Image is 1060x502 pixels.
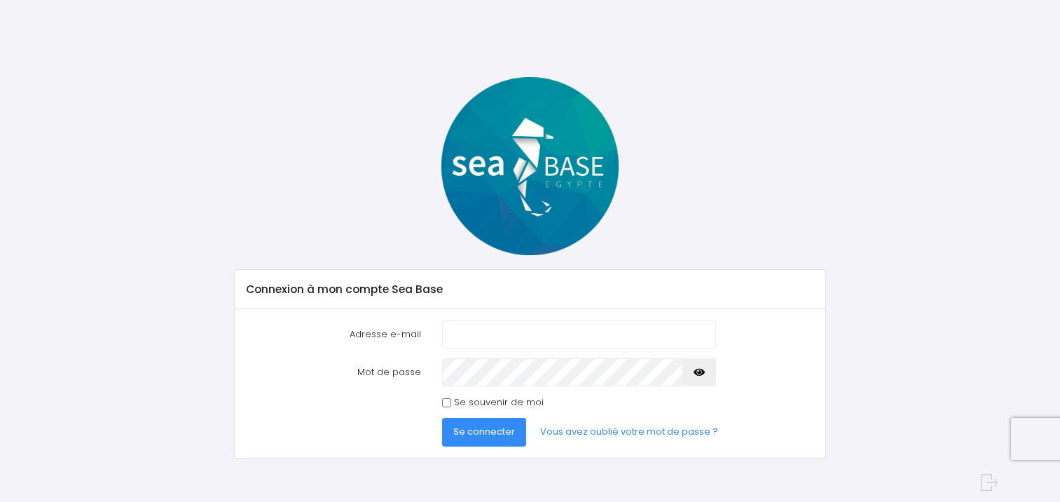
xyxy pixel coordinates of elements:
[235,270,825,309] div: Connexion à mon compte Sea Base
[454,395,544,409] label: Se souvenir de moi
[235,358,432,386] label: Mot de passe
[442,418,526,446] button: Se connecter
[235,320,432,348] label: Adresse e-mail
[453,425,515,438] span: Se connecter
[529,418,729,446] a: Vous avez oublié votre mot de passe ?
